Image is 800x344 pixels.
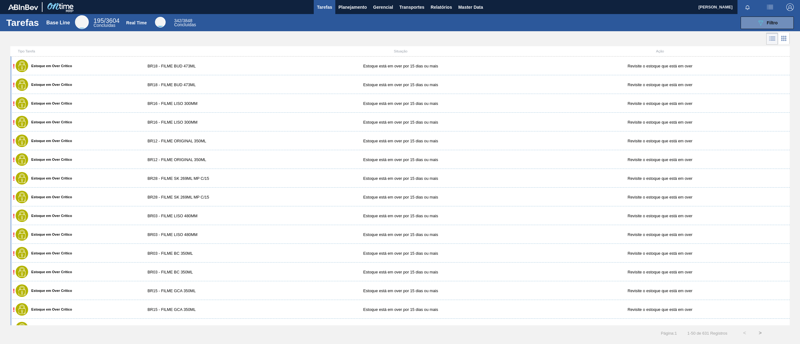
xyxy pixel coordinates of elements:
div: Revisite o estoque que está em over [530,232,790,237]
div: Real Time [126,20,147,25]
img: userActions [766,3,774,11]
div: BR03 - FILME LISO 480MM [141,232,271,237]
button: > [752,325,768,341]
div: Estoque está em over por 15 dias ou mais [271,157,530,162]
div: BR03 - FILME BC 350ML [141,251,271,256]
div: BR18 - FILME BUD 473ML [141,64,271,68]
span: 342 [174,18,181,23]
div: BR12 - FILME ORIGINAL 350ML [141,157,271,162]
span: ! [13,156,15,163]
div: Estoque está em over por 15 dias ou mais [271,64,530,68]
span: / 3604 [93,17,119,24]
div: Estoque está em over por 15 dias ou mais [271,82,530,87]
div: Revisite o estoque que está em over [530,307,790,312]
span: ! [13,231,15,238]
div: Revisite o estoque que está em over [530,195,790,199]
div: Real Time [174,19,196,27]
div: BR28 - FILME SK 269ML MP C/15 [141,195,271,199]
label: Estoque em Over Crítico [28,83,72,86]
div: Revisite o estoque que está em over [530,120,790,125]
div: BR28 - FILME SK 269ML MP C/15 [141,176,271,181]
span: ! [13,250,15,257]
div: Revisite o estoque que está em over [530,157,790,162]
span: ! [13,194,15,201]
div: Revisite o estoque que está em over [530,270,790,274]
div: Estoque está em over por 15 dias ou mais [271,270,530,274]
span: Filtro [767,20,778,25]
div: Revisite o estoque que está em over [530,82,790,87]
span: Planejamento [338,3,367,11]
div: BR16 - FILME LISO 300MM [141,101,271,106]
label: Estoque em Over Crítico [28,139,72,143]
span: ! [13,175,15,182]
span: / 3848 [174,18,192,23]
label: Estoque em Over Crítico [28,214,72,218]
div: Estoque está em over por 15 dias ou mais [271,232,530,237]
div: BR03 - FILME BC 350ML [141,270,271,274]
button: Filtro [741,17,794,29]
label: Estoque em Over Crítico [28,289,72,292]
span: ! [13,138,15,145]
span: ! [13,119,15,126]
label: Estoque em Over Crítico [28,307,72,311]
div: Base Line [75,15,89,29]
div: Base Line [93,18,119,27]
div: Revisite o estoque que está em over [530,64,790,68]
div: BR15 - FILME GCA 350ML [141,288,271,293]
span: ! [13,63,15,70]
div: BR18 - FILME BUD 473ML [141,82,271,87]
label: Estoque em Over Crítico [28,251,72,255]
label: Estoque em Over Crítico [28,176,72,180]
span: 1 - 50 de 631 Registros [686,331,727,336]
div: Estoque está em over por 15 dias ou mais [271,176,530,181]
label: Estoque em Over Crítico [28,120,72,124]
div: Estoque está em over por 15 dias ou mais [271,101,530,106]
img: TNhmsLtSVTkK8tSr43FrP2fwEKptu5GPRR3wAAAABJRU5ErkJggg== [8,4,38,10]
div: Revisite o estoque que está em over [530,214,790,218]
span: Concluídas [174,22,196,27]
div: Estoque está em over por 15 dias ou mais [271,139,530,143]
span: Tarefas [317,3,332,11]
span: Gerencial [373,3,393,11]
div: Visão em Lista [766,33,778,45]
div: Estoque está em over por 15 dias ou mais [271,214,530,218]
button: Notificações [737,3,757,12]
div: Revisite o estoque que está em over [530,251,790,256]
label: Estoque em Over Crítico [28,64,72,68]
div: Visão em Cards [778,33,790,45]
div: Tipo Tarefa [12,49,141,53]
div: Estoque está em over por 15 dias ou mais [271,195,530,199]
label: Estoque em Over Crítico [28,233,72,236]
div: BR12 - FILME ORIGINAL 350ML [141,139,271,143]
div: BR15 - FILME GCA 350ML [141,307,271,312]
div: Revisite o estoque que está em over [530,288,790,293]
label: Estoque em Over Crítico [28,270,72,274]
span: Transportes [399,3,424,11]
div: Estoque está em over por 15 dias ou mais [271,288,530,293]
label: Estoque em Over Crítico [28,195,72,199]
div: Base Line [46,20,70,26]
span: Concluídas [93,23,115,28]
span: 195 [93,17,104,24]
span: ! [13,100,15,107]
label: Estoque em Over Crítico [28,158,72,161]
div: Ação [530,49,790,53]
div: Revisite o estoque que está em over [530,139,790,143]
div: BR16 - FILME LISO 300MM [141,120,271,125]
img: Logout [786,3,794,11]
div: Revisite o estoque que está em over [530,176,790,181]
div: Estoque está em over por 15 dias ou mais [271,120,530,125]
span: ! [13,81,15,88]
label: Estoque em Over Crítico [28,101,72,105]
span: Master Data [458,3,483,11]
div: Revisite o estoque que está em over [530,101,790,106]
span: ! [13,287,15,294]
span: ! [13,325,15,332]
span: Página : 1 [661,331,677,336]
div: Estoque está em over por 15 dias ou mais [271,307,530,312]
div: BR03 - FILME LISO 480MM [141,214,271,218]
span: ! [13,213,15,219]
div: Real Time [155,17,166,27]
span: ! [13,306,15,313]
span: Relatórios [431,3,452,11]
